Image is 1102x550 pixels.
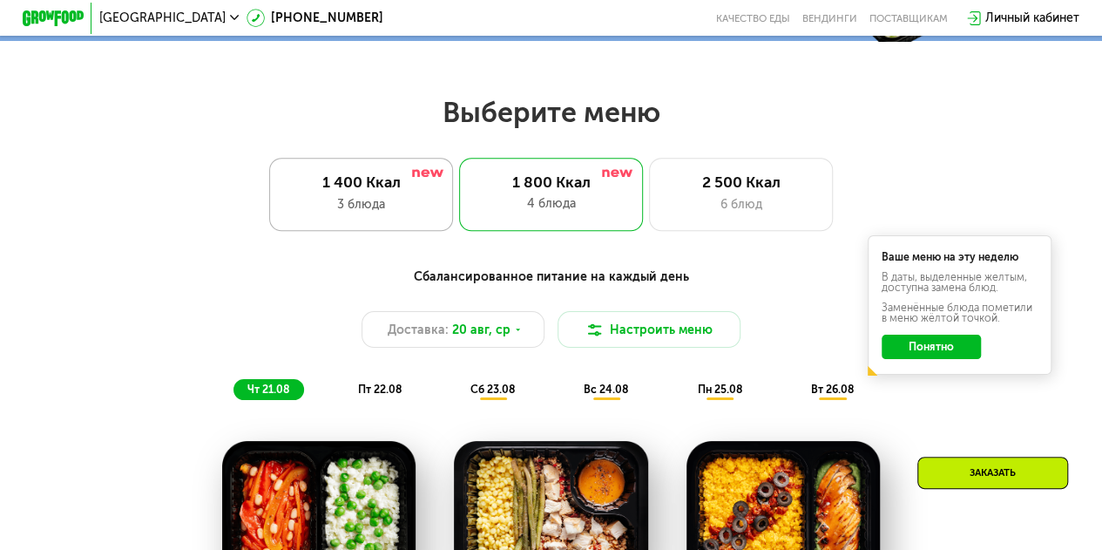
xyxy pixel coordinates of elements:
div: В даты, выделенные желтым, доступна замена блюд. [882,272,1038,294]
div: Заменённые блюда пометили в меню жёлтой точкой. [882,302,1038,324]
div: 1 400 Ккал [286,173,437,192]
span: вт 26.08 [810,383,853,396]
div: Ваше меню на эту неделю [882,252,1038,262]
span: Доставка: [388,321,449,339]
span: [GEOGRAPHIC_DATA] [99,12,226,24]
h2: Выберите меню [49,95,1053,130]
div: 1 800 Ккал [475,173,627,192]
a: [PHONE_NUMBER] [247,9,383,27]
div: Сбалансированное питание на каждый день [98,268,1004,287]
span: чт 21.08 [247,383,289,396]
div: Заказать [917,457,1068,489]
a: Качество еды [716,12,790,24]
div: 2 500 Ккал [665,173,816,192]
span: вс 24.08 [584,383,628,396]
span: 20 авг, ср [452,321,510,339]
button: Понятно [882,335,980,359]
div: поставщикам [869,12,948,24]
span: пн 25.08 [697,383,741,396]
a: Вендинги [802,12,857,24]
button: Настроить меню [558,311,741,348]
span: сб 23.08 [470,383,515,396]
div: Личный кабинет [985,9,1079,27]
div: 4 блюда [475,194,627,213]
div: 3 блюда [286,195,437,214]
div: 6 блюд [665,195,816,214]
span: пт 22.08 [358,383,402,396]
